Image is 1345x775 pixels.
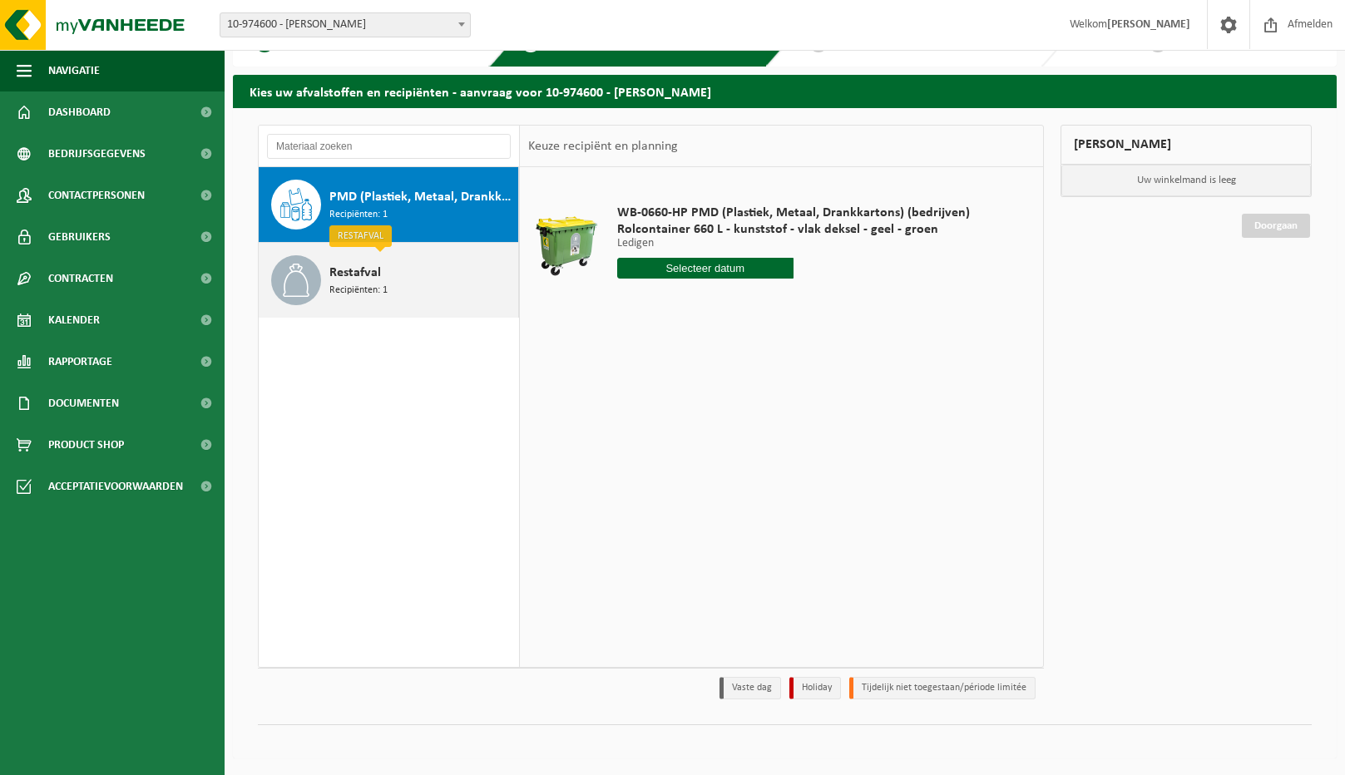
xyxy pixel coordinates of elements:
[617,238,970,249] p: Ledigen
[1242,214,1310,238] a: Doorgaan
[789,677,841,699] li: Holiday
[220,12,471,37] span: 10-974600 - VANHOUTTE, JONATHAN - WERVIK
[329,283,388,299] span: Recipiënten: 1
[617,258,794,279] input: Selecteer datum
[233,75,1337,107] h2: Kies uw afvalstoffen en recipiënten - aanvraag voor 10-974600 - [PERSON_NAME]
[48,50,100,91] span: Navigatie
[267,134,511,159] input: Materiaal zoeken
[1107,18,1190,31] strong: [PERSON_NAME]
[48,466,183,507] span: Acceptatievoorwaarden
[48,258,113,299] span: Contracten
[520,126,686,167] div: Keuze recipiënt en planning
[259,167,519,243] button: PMD (Plastiek, Metaal, Drankkartons) (bedrijven) Recipiënten: 1
[220,13,470,37] span: 10-974600 - VANHOUTTE, JONATHAN - WERVIK
[48,91,111,133] span: Dashboard
[48,216,111,258] span: Gebruikers
[48,133,146,175] span: Bedrijfsgegevens
[48,175,145,216] span: Contactpersonen
[329,187,514,207] span: PMD (Plastiek, Metaal, Drankkartons) (bedrijven)
[48,424,124,466] span: Product Shop
[849,677,1036,699] li: Tijdelijk niet toegestaan/période limitée
[48,341,112,383] span: Rapportage
[48,383,119,424] span: Documenten
[259,243,519,318] button: Restafval Recipiënten: 1
[617,205,970,221] span: WB-0660-HP PMD (Plastiek, Metaal, Drankkartons) (bedrijven)
[1061,125,1312,165] div: [PERSON_NAME]
[329,263,381,283] span: Restafval
[617,221,970,238] span: Rolcontainer 660 L - kunststof - vlak deksel - geel - groen
[719,677,781,699] li: Vaste dag
[48,299,100,341] span: Kalender
[1061,165,1311,196] p: Uw winkelmand is leeg
[329,207,388,223] span: Recipiënten: 1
